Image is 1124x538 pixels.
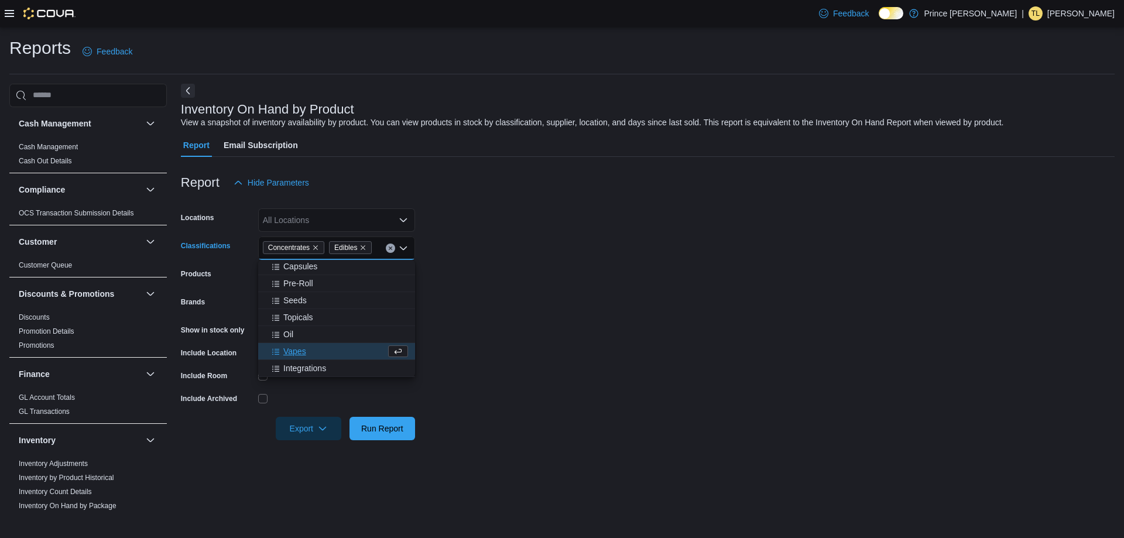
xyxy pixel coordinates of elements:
a: Feedback [78,40,137,63]
span: Oil [283,328,293,340]
label: Show in stock only [181,325,245,335]
a: Promotion Details [19,327,74,335]
span: Promotion Details [19,327,74,336]
div: Taylor Larcombe [1029,6,1043,20]
label: Include Room [181,371,227,381]
a: Cash Out Details [19,157,72,165]
button: Hide Parameters [229,171,314,194]
h3: Customer [19,236,57,248]
span: Run Report [361,423,403,434]
p: | [1022,6,1024,20]
button: Remove Edibles from selection in this group [359,244,366,251]
a: Discounts [19,313,50,321]
button: Compliance [19,184,141,196]
label: Include Location [181,348,237,358]
span: Capsules [283,261,317,272]
span: Promotions [19,341,54,350]
button: Finance [143,367,157,381]
button: Inventory [19,434,141,446]
img: Cova [23,8,76,19]
button: Inventory [143,433,157,447]
button: Oil [258,326,415,343]
span: Inventory Count Details [19,487,92,496]
button: Discounts & Promotions [143,287,157,301]
h3: Inventory [19,434,56,446]
a: Inventory Adjustments [19,460,88,468]
span: Edibles [329,241,372,254]
span: Export [283,417,334,440]
a: OCS Transaction Submission Details [19,209,134,217]
button: Open list of options [399,215,408,225]
a: Inventory by Product Historical [19,474,114,482]
h3: Compliance [19,184,65,196]
span: Concentrates [263,241,324,254]
h3: Cash Management [19,118,91,129]
span: Integrations [283,362,326,374]
div: Finance [9,390,167,423]
span: Pre-Roll [283,277,313,289]
span: OCS Transaction Submission Details [19,208,134,218]
h1: Reports [9,36,71,60]
span: Hide Parameters [248,177,309,189]
button: Compliance [143,183,157,197]
button: Remove Concentrates from selection in this group [312,244,319,251]
h3: Discounts & Promotions [19,288,114,300]
button: Clear input [386,244,395,253]
div: View a snapshot of inventory availability by product. You can view products in stock by classific... [181,116,1004,129]
span: Concentrates [268,242,310,253]
a: GL Transactions [19,407,70,416]
span: Seeds [283,294,307,306]
a: Cash Management [19,143,78,151]
button: Close list of options [399,244,408,253]
button: Seeds [258,292,415,309]
button: Finance [19,368,141,380]
span: TL [1032,6,1040,20]
h3: Inventory On Hand by Product [181,102,354,116]
a: Inventory On Hand by Package [19,502,116,510]
button: Integrations [258,360,415,377]
a: GL Account Totals [19,393,75,402]
label: Classifications [181,241,231,251]
button: Pre-Roll [258,275,415,292]
a: Feedback [814,2,873,25]
input: Dark Mode [879,7,903,19]
a: Customer Queue [19,261,72,269]
label: Brands [181,297,205,307]
span: Inventory by Product Historical [19,473,114,482]
a: Promotions [19,341,54,349]
span: Edibles [334,242,357,253]
h3: Finance [19,368,50,380]
button: Customer [19,236,141,248]
button: Customer [143,235,157,249]
span: Inventory On Hand by Package [19,501,116,510]
span: Email Subscription [224,133,298,157]
span: Cash Out Details [19,156,72,166]
div: Cash Management [9,140,167,173]
div: Compliance [9,206,167,225]
div: Customer [9,258,167,277]
label: Include Archived [181,394,237,403]
span: Vapes [283,345,306,357]
span: Customer Queue [19,261,72,270]
span: Feedback [833,8,869,19]
span: Cash Management [19,142,78,152]
button: Next [181,84,195,98]
a: Inventory Count Details [19,488,92,496]
span: Feedback [97,46,132,57]
button: Vapes [258,343,415,360]
span: Topicals [283,311,313,323]
button: Run Report [349,417,415,440]
p: [PERSON_NAME] [1047,6,1115,20]
div: Discounts & Promotions [9,310,167,357]
label: Locations [181,213,214,222]
span: Report [183,133,210,157]
button: Topicals [258,309,415,326]
span: Discounts [19,313,50,322]
button: Cash Management [143,116,157,131]
button: Export [276,417,341,440]
label: Products [181,269,211,279]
